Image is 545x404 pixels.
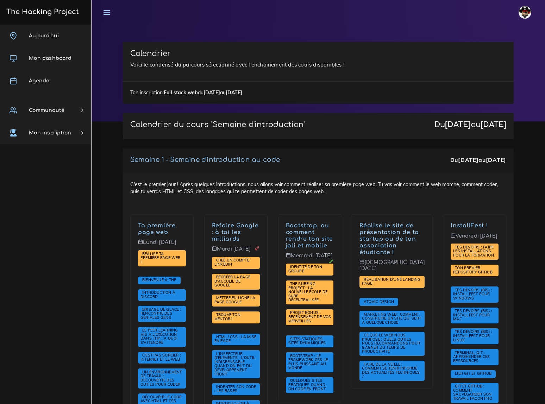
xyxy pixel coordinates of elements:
[453,384,494,401] span: Git et GitHub : comment sauvegarder son travail façon pro
[140,370,182,387] span: Un environnement de travail : découverte des outils pour coder
[453,329,492,342] span: Tes devoirs (bis) : Installfest pour Linux
[288,378,327,391] a: Quelques sites pratiques quand on code en front
[130,156,280,163] a: Semaine 1 - Semaine d'introduction au code
[362,333,420,354] a: Ce que le web nous propose : quels outils nous recommandons pour gagner du temps de productivité
[130,61,506,69] p: Voici le condensé du parcours sélectionné avec l'enchainement des cours disponibles !
[445,120,471,129] strong: [DATE]
[451,233,499,244] p: Vendredi [DATE]
[362,277,420,286] a: Réalisation d'une landing page
[140,307,181,320] a: Brisage de glace : rencontre des géniales gens
[362,312,421,325] span: Marketing web : comment construire un site qui sert à quelque chose
[29,56,71,61] span: Mon dashboard
[362,277,420,286] span: Réalisation d'une landing page
[453,384,494,401] a: Git et GitHub : comment sauvegarder son travail façon pro
[214,313,240,322] a: Trouve ton mentor !
[140,328,178,345] a: Le Peer learning mis à l'exécution dans THP : à quoi s'attendre
[29,33,59,38] span: Aujourd'hui
[486,156,506,163] strong: [DATE]
[359,259,425,277] p: [DEMOGRAPHIC_DATA] [DATE]
[140,370,182,387] a: Un environnement de travail : découverte des outils pour coder
[140,290,175,299] a: Introduction à Discord
[140,353,182,362] span: C'est pas sorcier : internet et le web
[362,312,421,325] a: Marketing web : comment construire un site qui sert à quelque chose
[288,310,331,323] a: PROJET BONUS : recensement de vos merveilles
[481,120,506,129] strong: [DATE]
[164,89,198,96] strong: Full stack web
[451,222,488,229] a: InstallFest !
[140,278,178,283] a: Bienvenue à THP
[140,353,182,362] a: C'est pas sorcier : internet et le web
[214,275,250,288] a: Recréer la page d'accueil de Google
[214,385,256,394] a: Indenter son code : les bases
[140,290,175,299] span: Introduction à Discord
[214,335,256,344] a: HTML / CSS : la mise en page
[453,288,492,301] a: Tes devoirs (bis) : Installfest pour Windows
[29,78,49,83] span: Agenda
[359,222,419,255] a: Réalise le site de présentation de ta startup ou de ton association étudiante !
[123,81,514,103] div: Ton inscription: du au
[519,6,531,19] img: avatar
[212,246,260,257] p: Mardi [DATE]
[288,310,331,323] span: PROJET BONUS : recensement de vos merveilles
[453,329,492,342] a: Tes devoirs (bis) : Installfest pour Linux
[140,251,181,264] a: Réalise ta première page web !
[226,89,242,96] strong: [DATE]
[286,253,334,264] p: Mercredi [DATE]
[453,245,496,258] a: Tes devoirs : faire les installations pour la formation
[453,309,492,322] a: Tes devoirs (bis) : Installfest pour MAC
[362,362,420,379] a: Faire de la veille : comment se tenir informé des actualités techniques ?
[29,130,71,135] span: Mon inscription
[140,328,178,345] span: Le Peer learning mis à l'exécution dans THP : à quoi s'attendre
[458,156,478,163] strong: [DATE]
[130,120,306,129] p: Calendrier du cours "Semaine d'introduction"
[450,156,506,164] div: Du au
[214,296,256,305] a: Mettre en ligne la page Google
[140,307,181,320] span: Brisage de glace : rencontre des géniales gens
[288,378,327,391] span: Quelques sites pratiques quand on code en front
[453,371,493,376] span: Lier Git et Github
[130,49,506,58] h3: Calendrier
[138,222,176,235] a: Ta première page web
[4,8,79,16] h3: The Hacking Project
[362,299,396,304] a: Atomic Design
[138,239,186,251] p: Lundi [DATE]
[140,395,182,404] a: Découvrir le code avec HTML et CSS
[214,258,249,267] a: Créé un compte LinkedIn
[288,337,327,346] a: Sites statiques, sites dynamiques
[286,222,333,248] a: Bootstrap, ou comment rendre ton site joli et mobile
[288,282,328,303] a: The Surfing Project : la nouvelle école de surf décentralisée
[212,222,259,242] a: Refaire Google : à toi les milliards
[434,120,506,129] div: Du au
[453,266,494,275] a: Ton premier repository GitHub
[453,351,490,364] a: Terminal, Git : appréhender ces ressources
[288,265,322,274] a: Identité de ton groupe
[203,89,220,96] strong: [DATE]
[214,351,255,377] a: L'inspecteur d'éléments : l'outil indispensable quand on fait du développement front
[453,371,493,376] a: Lier Git et Github
[29,108,64,113] span: Communauté
[288,353,328,371] a: Bootstrap : le framework CSS le plus puissant au monde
